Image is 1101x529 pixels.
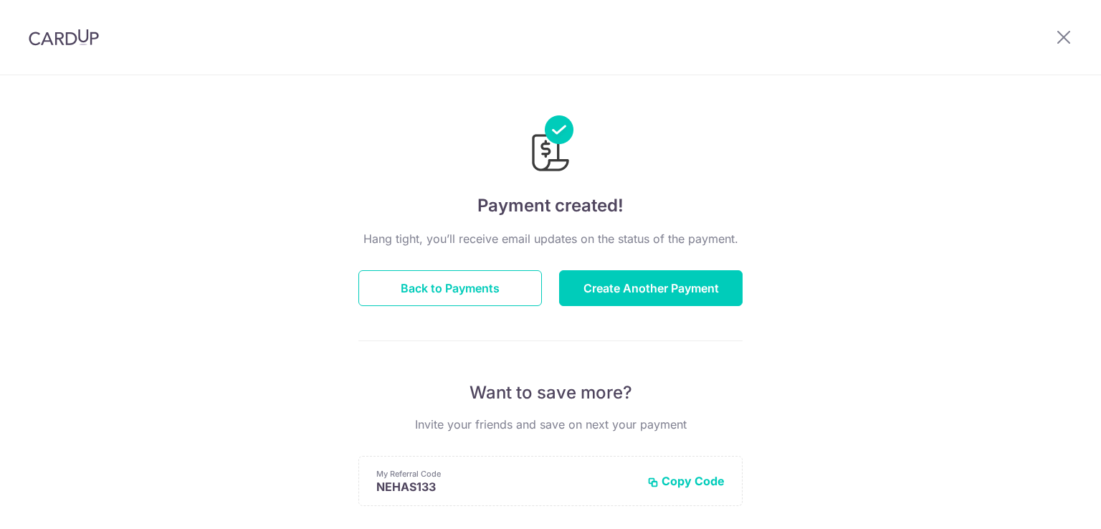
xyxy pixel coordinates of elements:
[559,270,743,306] button: Create Another Payment
[358,193,743,219] h4: Payment created!
[358,381,743,404] p: Want to save more?
[376,468,636,480] p: My Referral Code
[29,29,99,46] img: CardUp
[358,230,743,247] p: Hang tight, you’ll receive email updates on the status of the payment.
[376,480,636,494] p: NEHAS133
[528,115,573,176] img: Payments
[358,270,542,306] button: Back to Payments
[358,416,743,433] p: Invite your friends and save on next your payment
[647,474,725,488] button: Copy Code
